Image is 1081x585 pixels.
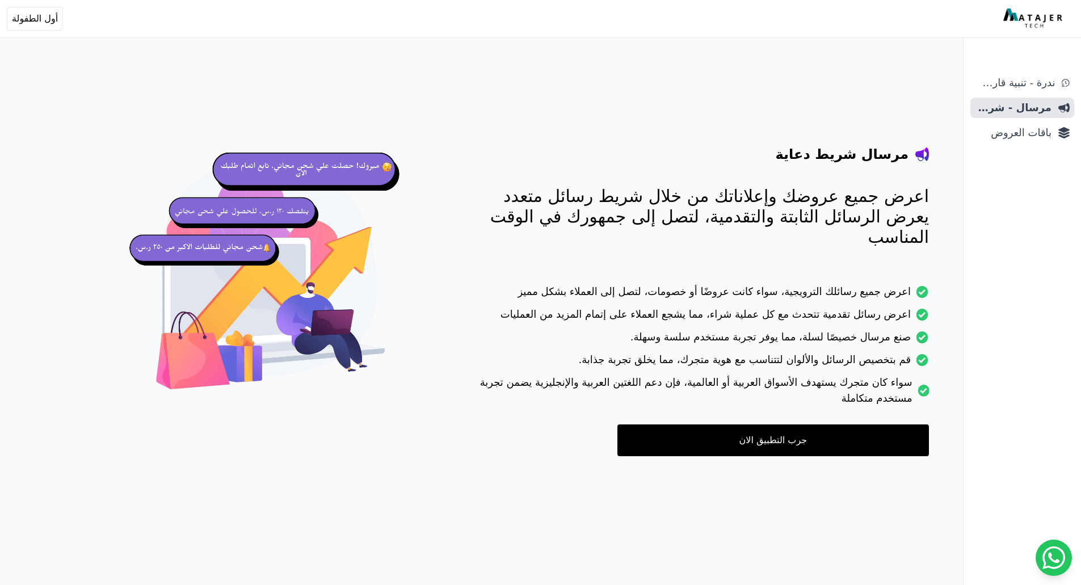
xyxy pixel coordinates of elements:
[975,75,1055,91] span: ندرة - تنبية قارب علي النفاذ
[7,7,63,31] button: أول الطفولة
[1003,9,1065,29] img: MatajerTech Logo
[975,100,1051,116] span: مرسال - شريط دعاية
[461,186,929,247] p: اعرض جميع عروضك وإعلاناتك من خلال شريط رسائل متعدد يعرض الرسائل الثابتة والتقدمية، لتصل إلى جمهور...
[461,329,929,352] li: صنع مرسال خصيصًا لسلة، مما يوفر تجربة مستخدم سلسة وسهلة.
[975,125,1051,141] span: باقات العروض
[461,374,929,413] li: سواء كان متجرك يستهدف الأسواق العربية أو العالمية، فإن دعم اللغتين العربية والإنجليزية يضمن تجربة...
[461,284,929,306] li: اعرض جميع رسائلك الترويجية، سواء كانت عروضًا أو خصومات، لتصل إلى العملاء بشكل مميز
[12,12,58,26] span: أول الطفولة
[125,136,416,427] img: hero
[617,424,929,456] a: جرب التطبيق الان
[461,306,929,329] li: اعرض رسائل تقدمية تتحدث مع كل عملية شراء، مما يشجع العملاء على إتمام المزيد من العمليات
[461,352,929,374] li: قم بتخصيص الرسائل والألوان لتتناسب مع هوية متجرك، مما يخلق تجربة جذابة.
[776,145,908,163] h4: مرسال شريط دعاية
